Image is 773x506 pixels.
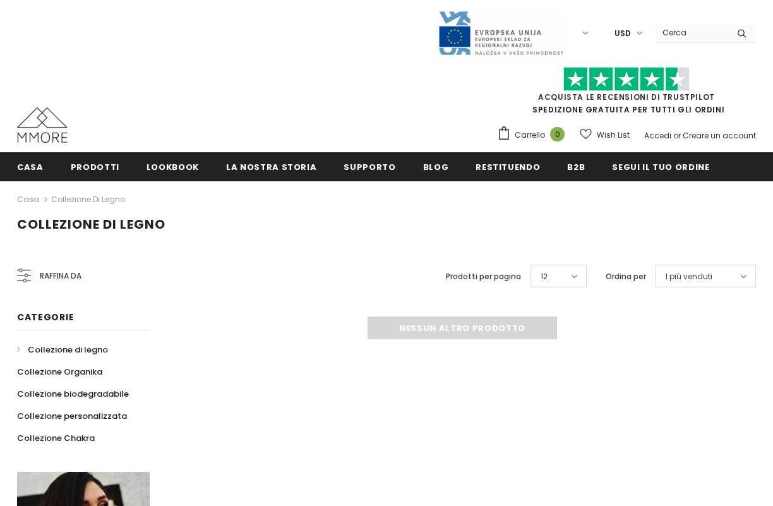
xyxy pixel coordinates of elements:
a: B2B [567,152,585,181]
span: supporto [344,161,395,173]
span: Carrello [515,129,545,142]
span: 12 [541,270,548,283]
a: Segui il tuo ordine [612,152,709,181]
span: 0 [550,127,565,142]
a: Lookbook [147,152,199,181]
a: Casa [17,192,39,207]
a: Collezione personalizzata [17,405,127,427]
a: Accedi [644,130,671,141]
span: Prodotti [71,161,119,173]
span: Collezione biodegradabile [17,388,129,400]
a: Creare un account [683,130,756,141]
span: Segui il tuo ordine [612,161,709,173]
a: Collezione Organika [17,361,102,383]
span: Collezione di legno [28,344,108,356]
span: Collezione Organika [17,366,102,378]
span: Wish List [597,129,630,142]
a: supporto [344,152,395,181]
img: Javni Razpis [438,10,564,56]
span: Raffina da [40,269,81,283]
span: Casa [17,161,44,173]
a: Collezione Chakra [17,427,95,449]
a: Wish List [580,124,630,146]
label: Prodotti per pagina [446,270,521,283]
img: Fidati di Pilot Stars [563,67,690,92]
a: Prodotti [71,152,119,181]
input: Search Site [655,23,728,42]
a: Carrello 0 [497,126,571,145]
span: Lookbook [147,161,199,173]
a: Blog [423,152,449,181]
span: Categorie [17,311,74,323]
span: USD [614,27,631,40]
a: Acquista le recensioni di TrustPilot [538,92,715,102]
span: Collezione personalizzata [17,410,127,422]
label: Ordina per [606,270,646,283]
span: B2B [567,161,585,173]
a: Javni Razpis [438,27,564,38]
a: Casa [17,152,44,181]
a: Collezione di legno [51,194,125,205]
span: Blog [423,161,449,173]
span: Restituendo [476,161,540,173]
span: or [673,130,681,141]
span: La nostra storia [226,161,316,173]
a: Collezione di legno [17,339,108,361]
span: SPEDIZIONE GRATUITA PER TUTTI GLI ORDINI [497,73,756,115]
img: Casi MMORE [17,107,68,143]
span: Collezione Chakra [17,432,95,444]
a: Collezione biodegradabile [17,383,129,405]
span: I più venduti [666,270,712,283]
a: Restituendo [476,152,540,181]
span: Collezione di legno [17,215,165,233]
a: La nostra storia [226,152,316,181]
